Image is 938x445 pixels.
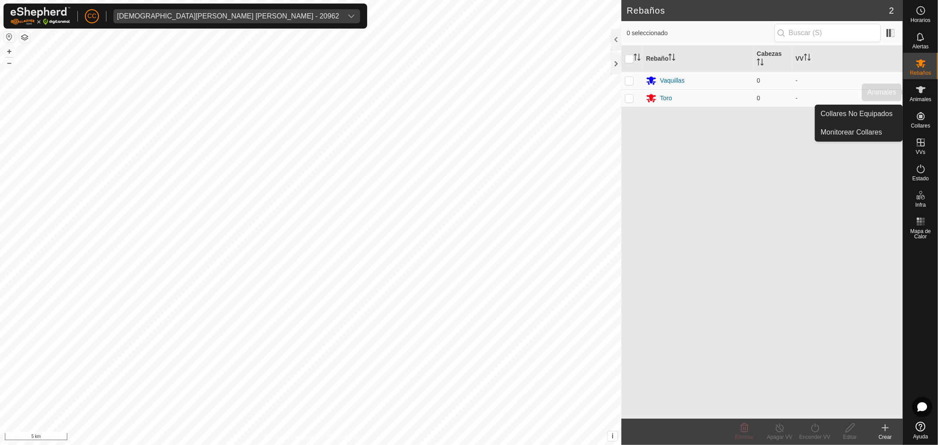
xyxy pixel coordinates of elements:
a: Política de Privacidad [265,434,316,441]
span: Collares No Equipados [821,109,893,119]
td: - [792,89,903,107]
div: Crear [868,433,903,441]
span: Collares [911,123,930,128]
p-sorticon: Activar para ordenar [668,55,675,62]
td: - [792,72,903,89]
span: Ayuda [913,434,928,439]
div: Toro [660,94,672,103]
span: Rebaños [910,70,931,76]
p-sorticon: Activar para ordenar [634,55,641,62]
p-sorticon: Activar para ordenar [757,60,764,67]
img: Logo Gallagher [11,7,70,25]
div: Encender VV [797,433,832,441]
input: Buscar (S) [774,24,881,42]
span: Eliminar [735,434,754,440]
span: CC [88,11,96,21]
a: Contáctenos [327,434,356,441]
a: Collares No Equipados [815,105,902,123]
button: Capas del Mapa [19,32,30,43]
div: [DEMOGRAPHIC_DATA][PERSON_NAME] [PERSON_NAME] - 20962 [117,13,339,20]
span: Estado [912,176,929,181]
span: 0 [757,77,760,84]
span: Mapa de Calor [905,229,936,239]
span: i [612,432,613,440]
button: i [608,431,617,441]
th: Rebaño [642,46,753,72]
p-sorticon: Activar para ordenar [804,55,811,62]
span: Jesus Vicente Iglesias Casas - 20962 [113,9,343,23]
span: Animales [910,97,931,102]
span: Horarios [911,18,931,23]
div: Vaquillas [660,76,685,85]
th: VV [792,46,903,72]
a: Ayuda [903,418,938,443]
th: Cabezas [753,46,792,72]
button: – [4,58,15,68]
span: Infra [915,202,926,208]
span: 0 [757,95,760,102]
span: VVs [916,150,925,155]
h2: Rebaños [627,5,889,16]
button: Restablecer Mapa [4,32,15,42]
div: Apagar VV [762,433,797,441]
div: Editar [832,433,868,441]
a: Monitorear Collares [815,124,902,141]
button: + [4,46,15,57]
span: 0 seleccionado [627,29,774,38]
div: dropdown trigger [343,9,360,23]
span: Alertas [912,44,929,49]
span: Monitorear Collares [821,127,882,138]
span: 2 [889,4,894,17]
